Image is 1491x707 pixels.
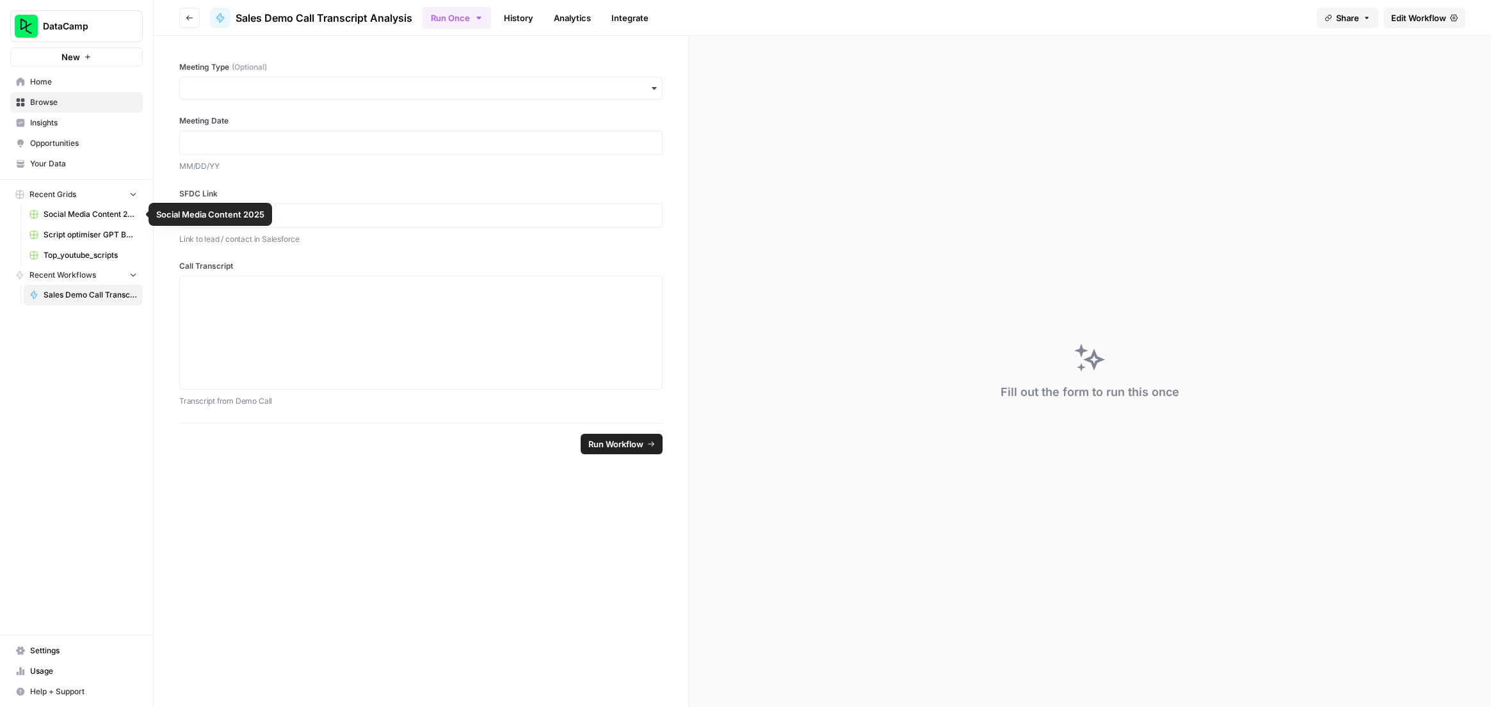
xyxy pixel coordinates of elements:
button: Recent Grids [10,185,143,204]
img: DataCamp Logo [15,15,38,38]
span: Settings [30,645,137,656]
a: Usage [10,661,143,681]
span: Recent Grids [29,189,76,200]
label: Meeting Date [179,115,663,127]
span: Sales Demo Call Transcript Analysis [44,289,137,301]
span: Edit Workflow [1391,12,1446,24]
p: Link to lead / contact in Salesforce [179,233,663,246]
a: Analytics [546,8,599,28]
button: Run Workflow [581,434,663,454]
p: MM/DD/YY [179,160,663,173]
span: Opportunities [30,138,137,149]
a: Insights [10,113,143,133]
button: Recent Workflows [10,266,143,285]
span: Browse [30,97,137,108]
span: Help + Support [30,686,137,697]
p: Transcript from Demo Call [179,395,663,408]
span: Insights [30,117,137,129]
button: Help + Support [10,681,143,702]
button: Workspace: DataCamp [10,10,143,42]
a: Settings [10,640,143,661]
a: Integrate [604,8,656,28]
span: Recent Workflows [29,269,96,281]
a: Your Data [10,154,143,174]
span: Usage [30,665,137,677]
label: Meeting Type [179,61,663,73]
a: History [496,8,541,28]
button: Run Once [423,7,491,29]
span: Sales Demo Call Transcript Analysis [236,10,412,26]
a: Edit Workflow [1383,8,1465,28]
a: Sales Demo Call Transcript Analysis [210,8,412,28]
label: Call Transcript [179,260,663,272]
div: Fill out the form to run this once [1001,383,1179,401]
button: New [10,47,143,67]
a: Top_youtube_scripts [24,245,143,266]
button: Share [1317,8,1378,28]
span: Run Workflow [588,438,643,450]
a: Social Media Content 2025 [24,204,143,225]
a: Home [10,72,143,92]
span: (Optional) [232,61,267,73]
a: Browse [10,92,143,113]
a: Sales Demo Call Transcript Analysis [24,285,143,305]
span: New [61,51,80,63]
span: Social Media Content 2025 [44,209,137,220]
span: Script optimiser GPT Build V2 Grid [44,229,137,241]
span: Share [1336,12,1359,24]
span: Top_youtube_scripts [44,250,137,261]
span: Your Data [30,158,137,170]
label: SFDC Link [179,188,663,200]
a: Script optimiser GPT Build V2 Grid [24,225,143,245]
span: Home [30,76,137,88]
span: DataCamp [43,20,120,33]
a: Opportunities [10,133,143,154]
